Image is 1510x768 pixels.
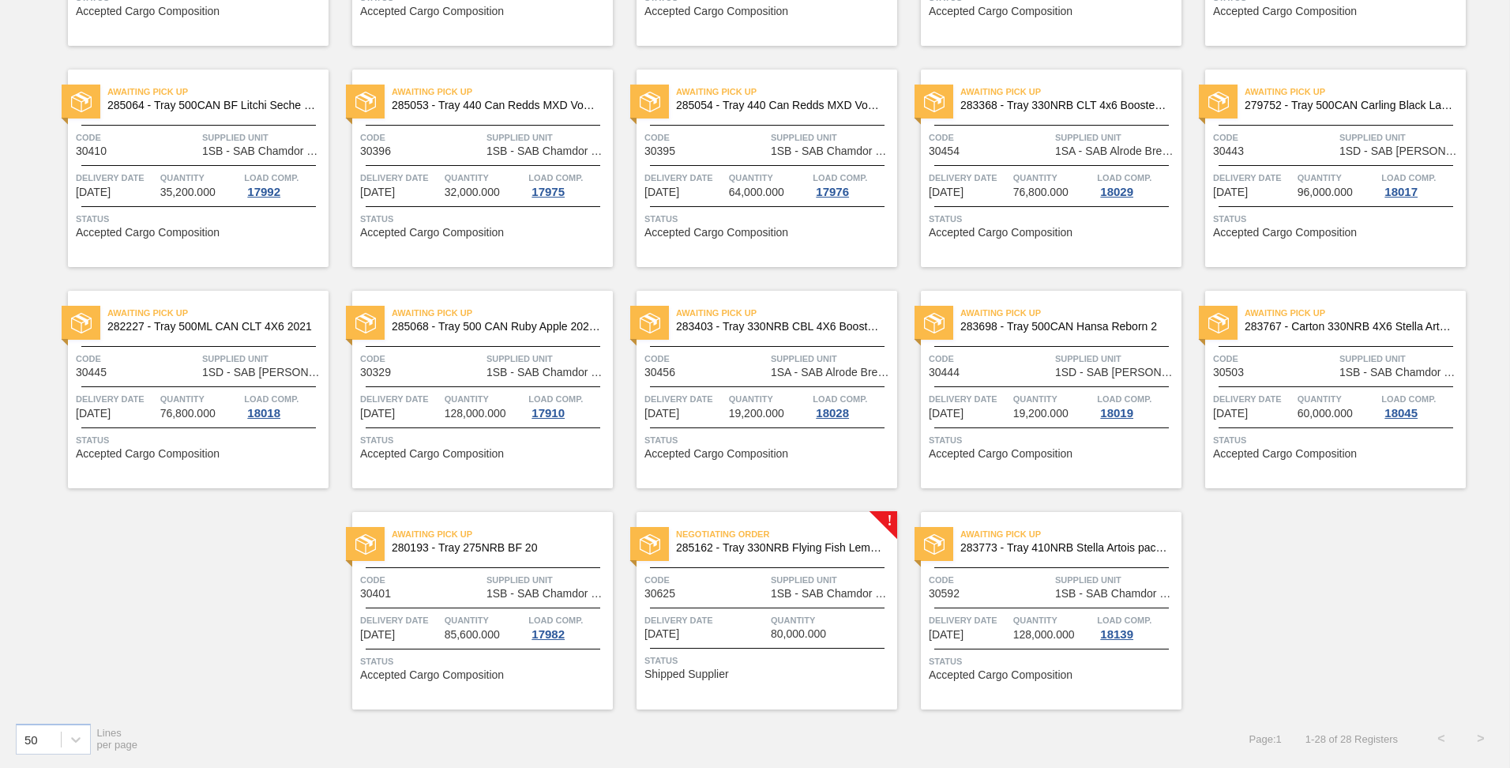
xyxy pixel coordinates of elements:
span: Supplied Unit [1055,572,1178,588]
div: 18028 [813,407,852,420]
span: Negotiating Order [676,526,897,542]
span: 96,000.000 [1298,186,1353,198]
span: Awaiting Pick Up [676,84,897,100]
a: !statusNegotiating Order285162 - Tray 330NRB Flying Fish Lemon PUCode30625Supplied Unit1SB - SAB ... [613,512,897,710]
div: 17975 [528,186,568,198]
span: 1SA - SAB Alrode Brewery [1055,145,1178,157]
img: status [71,313,92,333]
span: Accepted Cargo Composition [360,669,504,681]
span: Quantity [445,612,525,628]
span: Load Comp. [528,612,583,628]
a: statusAwaiting Pick Up285053 - Tray 440 Can Redds MXD Vodka & PineCode30396Supplied Unit1SB - SAB... [329,70,613,267]
span: Status [929,432,1178,448]
img: status [924,534,945,555]
span: 30329 [360,367,391,378]
span: 08/11/2025 [360,629,395,641]
span: 1SB - SAB Chamdor Brewery [202,145,325,157]
span: 279752 - Tray 500CAN Carling Black Label R [1245,100,1453,111]
span: Accepted Cargo Composition [76,227,220,239]
span: Accepted Cargo Composition [1213,227,1357,239]
span: 30444 [929,367,960,378]
span: Supplied Unit [1339,351,1462,367]
span: 285162 - Tray 330NRB Flying Fish Lemon PU [676,542,885,554]
span: 08/08/2025 [644,408,679,420]
img: status [640,534,660,555]
span: Code [1213,351,1335,367]
span: Delivery Date [360,391,441,407]
span: 1 - 28 of 28 Registers [1305,733,1398,745]
span: Accepted Cargo Composition [929,6,1072,17]
span: Awaiting Pick Up [392,305,613,321]
span: 1SB - SAB Chamdor Brewery [771,145,893,157]
a: statusAwaiting Pick Up283773 - Tray 410NRB Stella Artois pack UpgradeCode30592Supplied Unit1SB - ... [897,512,1181,710]
span: 1SB - SAB Chamdor Brewery [771,588,893,600]
span: 283767 - Carton 330NRB 4X6 Stella Artois PU [1245,321,1453,333]
span: 1SA - SAB Alrode Brewery [771,367,893,378]
div: 17982 [528,628,568,641]
span: 1SB - SAB Chamdor Brewery [486,145,609,157]
img: status [355,92,376,112]
img: status [1208,92,1229,112]
span: Supplied Unit [202,130,325,145]
span: Supplied Unit [1339,130,1462,145]
span: 30401 [360,588,391,600]
span: Accepted Cargo Composition [644,6,788,17]
span: Code [76,130,198,145]
span: Delivery Date [644,391,725,407]
span: 08/08/2025 [929,186,963,198]
img: status [71,92,92,112]
span: Code [929,572,1051,588]
span: Quantity [729,170,809,186]
span: Delivery Date [929,391,1009,407]
span: 76,800.000 [1013,186,1069,198]
span: Awaiting Pick Up [1245,84,1466,100]
span: Status [360,432,609,448]
div: 18029 [1097,186,1136,198]
img: status [924,92,945,112]
span: Accepted Cargo Composition [360,227,504,239]
a: statusAwaiting Pick Up282227 - Tray 500ML CAN CLT 4X6 2021Code30445Supplied Unit1SD - SAB [PERSON... [44,291,329,488]
span: Awaiting Pick Up [960,305,1181,321]
span: Status [76,432,325,448]
span: 283403 - Tray 330NRB CBL 4X6 Booster 2 [676,321,885,333]
span: Supplied Unit [486,130,609,145]
span: Code [76,351,198,367]
span: 128,000.000 [1013,629,1075,641]
a: statusAwaiting Pick Up283403 - Tray 330NRB CBL 4X6 Booster 2Code30456Supplied Unit1SA - SAB Alrod... [613,291,897,488]
span: Delivery Date [360,612,441,628]
span: Quantity [1013,391,1094,407]
span: Accepted Cargo Composition [929,448,1072,460]
span: Quantity [1298,170,1378,186]
span: Delivery Date [1213,170,1294,186]
span: Status [644,653,893,668]
img: status [924,313,945,333]
span: 35,200.000 [160,186,216,198]
div: 18018 [244,407,284,420]
span: 08/14/2025 [644,628,679,640]
span: Awaiting Pick Up [107,84,329,100]
span: Code [929,351,1051,367]
span: Quantity [160,391,241,407]
span: 85,600.000 [445,629,500,641]
a: Load Comp.18045 [1381,391,1462,420]
span: 283773 - Tray 410NRB Stella Artois pack Upgrade [960,542,1169,554]
a: Load Comp.18139 [1097,612,1178,641]
span: Code [360,130,483,145]
span: Load Comp. [528,170,583,186]
span: Status [1213,432,1462,448]
span: Accepted Cargo Composition [76,448,220,460]
span: Accepted Cargo Composition [644,448,788,460]
span: 285053 - Tray 440 Can Redds MXD Vodka & Pine [392,100,600,111]
img: status [1208,313,1229,333]
span: Quantity [1013,612,1094,628]
span: Awaiting Pick Up [960,526,1181,542]
span: Code [644,351,767,367]
span: 30395 [644,145,675,157]
span: Supplied Unit [486,572,609,588]
span: 08/08/2025 [929,408,963,420]
span: Status [360,653,609,669]
span: Load Comp. [528,391,583,407]
span: Load Comp. [1097,612,1151,628]
a: Load Comp.17976 [813,170,893,198]
span: Status [929,211,1178,227]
